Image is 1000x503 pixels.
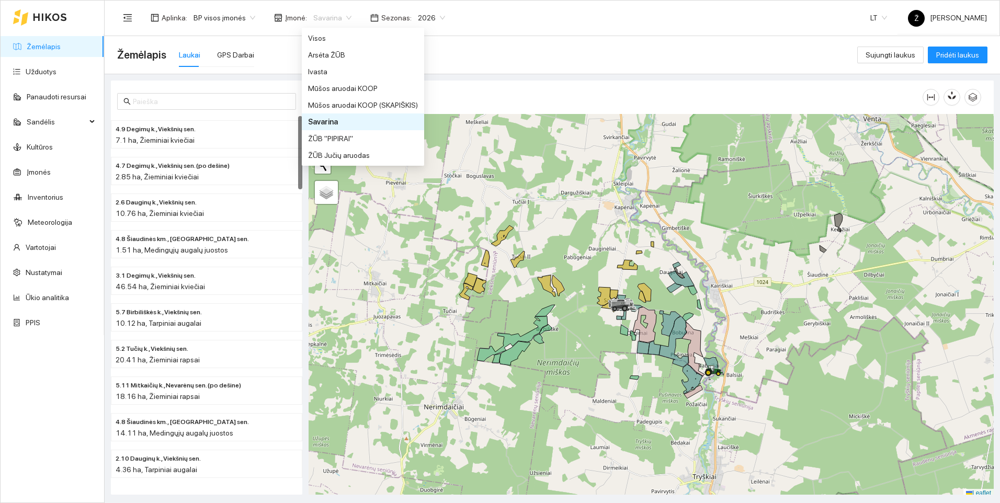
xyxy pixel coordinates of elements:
div: Žemėlapis [321,82,923,112]
a: Inventorius [28,193,63,201]
span: Savarina [313,10,351,26]
a: Meteorologija [28,218,72,226]
div: GPS Darbai [217,49,254,61]
span: 2.85 ha, Žieminiai kviečiai [116,173,199,181]
a: Užduotys [26,67,56,76]
span: BP visos įmonės [194,10,255,26]
a: Nustatymai [26,268,62,277]
span: 14.11 ha, Medingųjų augalų juostos [116,429,233,437]
div: Mūšos aruodai KOOP (SKAPIŠKIS) [308,99,418,111]
div: Visos [302,30,424,47]
a: Žemėlapis [27,42,61,51]
span: shop [274,14,282,22]
button: menu-fold [117,7,138,28]
button: Initiate a new search [315,158,331,174]
span: 2026 [418,10,445,26]
a: Kultūros [27,143,53,151]
span: 5.7 Birbiliškės k., Viekšnių sen. [116,307,202,317]
div: ŽŪB "PIPIRAI" [302,130,424,147]
a: PPIS [26,318,40,327]
span: LT [870,10,887,26]
span: Įmonė : [285,12,307,24]
span: [PERSON_NAME] [908,14,987,22]
div: Savarina [308,116,418,128]
div: Arsėta ŽŪB [308,49,418,61]
span: 4.9 Degimų k., Viekšnių sen. [116,124,196,134]
a: Layers [315,181,338,204]
span: 5.2 Tučių k., Viekšnių sen. [116,344,188,354]
span: 10.76 ha, Žieminiai kviečiai [116,209,204,218]
input: Paieška [133,96,290,107]
span: Pridėti laukus [936,49,979,61]
a: Panaudoti resursai [27,93,86,101]
span: 1.51 ha, Medingųjų augalų juostos [116,246,228,254]
a: Ūkio analitika [26,293,69,302]
button: column-width [923,89,939,106]
div: Mūšos aruodai KOOP [308,83,418,94]
span: search [123,98,131,105]
span: Sujungti laukus [866,49,915,61]
span: column-width [923,93,939,101]
button: Pridėti laukus [928,47,987,63]
span: Aplinka : [162,12,187,24]
div: Mūšos aruodai KOOP (SKAPIŠKIS) [302,97,424,113]
span: 10.12 ha, Tarpiniai augalai [116,319,201,327]
div: ŽŪB "PIPIRAI" [308,133,418,144]
div: Arsėta ŽŪB [302,47,424,63]
a: Sujungti laukus [857,51,924,59]
div: ŽŪB Jučių aruodas [302,147,424,164]
div: Ivasta [308,66,418,77]
span: 4.8 Šiaudinės km., Papilės sen. [116,417,249,427]
span: 7.1 ha, Žieminiai kviečiai [116,136,195,144]
span: layout [151,14,159,22]
span: 46.54 ha, Žieminiai kviečiai [116,282,205,291]
button: Sujungti laukus [857,47,924,63]
a: Pridėti laukus [928,51,987,59]
span: 4.7 Degimų k., Viekšnių sen. (po dešine) [116,161,230,171]
div: Ivasta [302,63,424,80]
span: Sezonas : [381,12,412,24]
div: Laukai [179,49,200,61]
span: Sandėlis [27,111,86,132]
div: Mūšos aruodai KOOP [302,80,424,97]
a: Įmonės [27,168,51,176]
span: 5.11 Mitkaičių k., Nevarėnų sen. (po dešine) [116,381,241,391]
span: 2.10 Dauginų k., Viekšnių sen. [116,454,201,464]
div: Visos [308,32,418,44]
a: Vartotojai [26,243,56,251]
div: ŽŪB Jučių aruodas [308,150,418,161]
span: 3.1 Degimų k., Viekšnių sen. [116,271,196,281]
span: 4.8 Šiaudinės km., Papilės sen. [116,234,249,244]
a: Leaflet [966,489,991,497]
span: 20.41 ha, Žieminiai rapsai [116,356,200,364]
span: 4.36 ha, Tarpiniai augalai [116,465,197,474]
span: 2.6 Dauginų k., Viekšnių sen. [116,198,197,208]
span: Ž [914,10,919,27]
span: Žemėlapis [117,47,166,63]
span: calendar [370,14,379,22]
div: Savarina [302,113,424,130]
span: menu-fold [123,13,132,22]
span: 18.16 ha, Žieminiai rapsai [116,392,200,401]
